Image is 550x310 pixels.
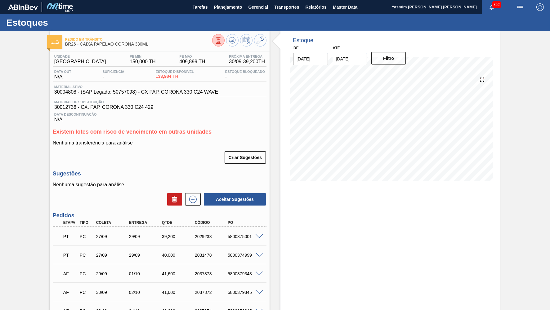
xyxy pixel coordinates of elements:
span: Material ativo [54,85,218,89]
div: 2037872 [193,290,230,295]
button: Notificações [482,3,502,11]
span: Pedido em Trânsito [65,38,212,41]
img: Ícone [51,40,59,44]
div: Etapa [62,220,78,225]
span: Master Data [333,3,357,11]
span: 30/09 - 39,200 TH [229,59,265,64]
div: Qtde [160,220,197,225]
span: PE MAX [179,55,205,58]
div: Aguardando Faturamento [62,286,78,299]
label: Até [333,46,340,50]
div: Pedido em Trânsito [62,230,78,243]
div: 5800379343 [226,271,263,276]
div: - [224,70,266,80]
h1: Estoques [6,19,116,26]
div: Estoque [293,37,313,44]
div: N/A [53,70,73,80]
div: Pedido em Trânsito [62,248,78,262]
input: dd/mm/yyyy [293,53,328,65]
p: AF [63,271,77,276]
img: Logout [536,3,544,11]
div: 2029233 [193,234,230,239]
button: Programar Estoque [240,34,253,46]
span: 30012736 - CX. PAP. CORONA 330 C24 429 [54,104,265,110]
div: Pedido de Compra [78,271,95,276]
p: AF [63,290,77,295]
button: Visão Geral dos Estoques [212,34,225,46]
span: Material de Substituição [54,100,265,104]
div: Pedido de Compra [78,290,95,295]
span: 352 [492,1,501,8]
div: 27/09/2025 [95,234,131,239]
div: 29/09/2025 [127,234,164,239]
span: BR26 - CAIXA PAPELÃO CORONA 330ML [65,42,212,46]
div: 29/09/2025 [127,253,164,258]
p: Nenhuma sugestão para análise [53,182,266,188]
span: Data out [54,70,71,73]
input: dd/mm/yyyy [333,53,367,65]
div: 01/10/2025 [127,271,164,276]
div: - [101,70,126,80]
div: Tipo [78,220,95,225]
p: Nenhuma transferência para análise [53,140,266,146]
div: Aceitar Sugestões [201,193,266,206]
div: 40,000 [160,253,197,258]
div: Nova sugestão [182,193,201,206]
div: 29/09/2025 [95,271,131,276]
span: Transportes [274,3,299,11]
span: Estoque Disponível [156,70,194,73]
div: Aguardando Faturamento [62,267,78,281]
div: N/A [53,110,266,122]
span: Suficiência [103,70,124,73]
div: Código [193,220,230,225]
span: Planejamento [214,3,242,11]
button: Criar Sugestões [225,151,266,164]
span: Gerencial [248,3,268,11]
h3: Pedidos [53,212,266,219]
div: Criar Sugestões [225,151,266,164]
span: Data Descontinuação [54,113,265,116]
span: 409,899 TH [179,59,205,64]
span: 133,984 TH [156,74,194,79]
span: Relatórios [305,3,326,11]
span: Estoque Bloqueado [225,70,265,73]
div: 41,600 [160,271,197,276]
div: 41,600 [160,290,197,295]
div: 5800375001 [226,234,263,239]
img: TNhmsLtSVTkK8tSr43FrP2fwEKptu5GPRR3wAAAABJRU5ErkJggg== [8,4,38,10]
div: 2037873 [193,271,230,276]
span: Tarefas [193,3,208,11]
span: Próxima Entrega [229,55,265,58]
div: 30/09/2025 [95,290,131,295]
button: Filtro [371,52,406,64]
span: Existem lotes com risco de vencimento em outras unidades [53,129,212,135]
div: Entrega [127,220,164,225]
button: Atualizar Gráfico [226,34,239,46]
div: Excluir Sugestões [164,193,182,206]
h3: Sugestões [53,170,266,177]
button: Aceitar Sugestões [204,193,266,206]
button: Ir ao Master Data / Geral [254,34,266,46]
div: 5800374999 [226,253,263,258]
span: PE MIN [130,55,155,58]
img: userActions [516,3,524,11]
div: Pedido de Compra [78,234,95,239]
p: PT [63,234,77,239]
div: PO [226,220,263,225]
div: 2031478 [193,253,230,258]
span: Unidade [54,55,106,58]
div: Pedido de Compra [78,253,95,258]
p: PT [63,253,77,258]
span: 30004808 - (SAP Legado: 50757098) - CX PAP. CORONA 330 C24 WAVE [54,89,218,95]
span: 150,000 TH [130,59,155,64]
div: Coleta [95,220,131,225]
label: De [293,46,299,50]
div: 39,200 [160,234,197,239]
span: [GEOGRAPHIC_DATA] [54,59,106,64]
div: 5800379345 [226,290,263,295]
div: 27/09/2025 [95,253,131,258]
div: 02/10/2025 [127,290,164,295]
